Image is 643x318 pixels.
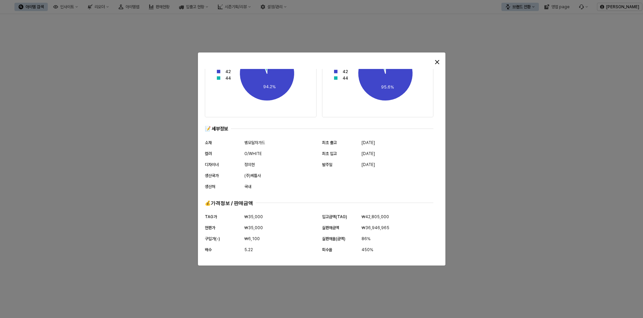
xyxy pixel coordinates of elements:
[322,236,345,241] span: 실판매율(금액)
[205,126,228,132] div: 📝 세부정보
[205,200,253,206] div: 💰가격정보 / 판매금액
[205,184,215,189] span: 생산처
[205,173,219,178] span: 생산국가
[322,151,337,156] span: 최초 입고
[361,213,389,221] button: ₩42,805,000
[322,247,332,252] span: 회수율
[205,151,212,156] span: 컬러
[361,246,373,253] span: 450%
[205,225,215,230] span: 현판가
[322,214,347,219] span: 입고금액(TAG)
[205,140,212,145] span: 소재
[361,139,375,146] span: [DATE]
[205,214,217,219] span: TAG가
[205,247,212,252] span: 배수
[244,139,265,146] span: 뱀모달자가드
[244,161,255,168] span: 정의현
[361,224,389,231] span: ₩36,946,965
[322,225,339,230] span: 실판매금액
[432,57,443,68] button: Close
[244,172,261,179] span: (주)베틀사
[205,162,219,167] span: 디자이너
[205,236,220,241] span: 구입가(-)
[244,183,251,190] span: 국내
[244,213,263,220] span: ₩35,000
[322,140,337,145] span: 최초 출고
[244,246,253,253] span: 5.22
[361,161,375,168] span: [DATE]
[244,224,263,231] span: ₩35,000
[244,235,260,242] span: ₩6,100
[361,213,389,220] span: ₩42,805,000
[322,162,332,167] span: 발주일
[361,150,375,157] span: [DATE]
[244,150,262,157] span: O/WHITE
[361,235,370,242] span: 86%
